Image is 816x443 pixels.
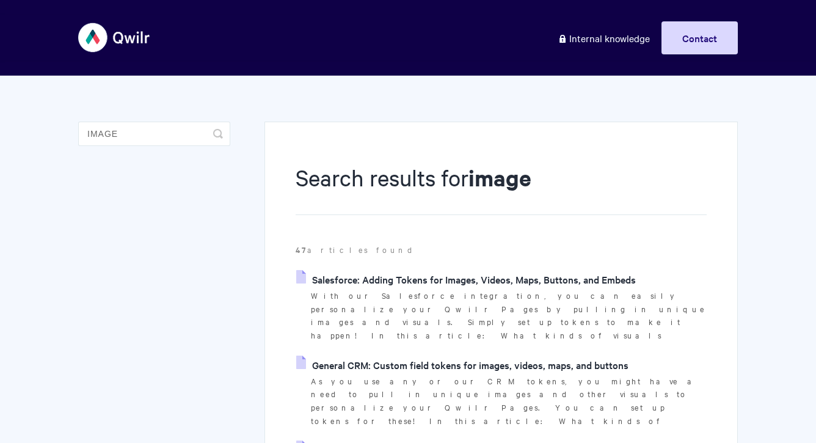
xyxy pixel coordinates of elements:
[311,289,707,342] p: With our Salesforce integration, you can easily personalize your Qwilr Pages by pulling in unique...
[78,15,151,60] img: Qwilr Help Center
[296,244,307,255] strong: 47
[548,21,659,54] a: Internal knowledge
[78,122,230,146] input: Search
[311,375,707,428] p: As you use any or our CRM tokens, you might have a need to pull in unique images and other visual...
[296,356,628,374] a: General CRM: Custom field tokens for images, videos, maps, and buttons
[296,243,707,257] p: articles found
[296,270,636,288] a: Salesforce: Adding Tokens for Images, Videos, Maps, Buttons, and Embeds
[661,21,738,54] a: Contact
[468,163,531,192] strong: image
[296,162,707,215] h1: Search results for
